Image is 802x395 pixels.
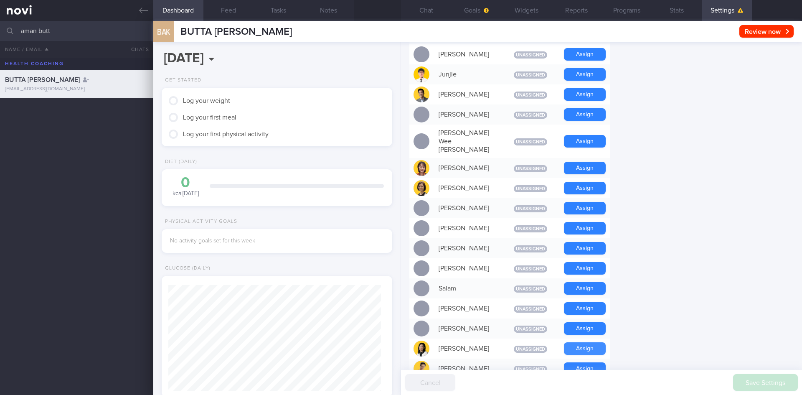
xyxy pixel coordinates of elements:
button: Assign [564,282,606,295]
div: [PERSON_NAME] [434,240,501,257]
div: [PERSON_NAME] [434,160,501,176]
span: Unassigned [514,346,547,353]
span: Unassigned [514,112,547,119]
span: Unassigned [514,51,547,59]
div: [PERSON_NAME] [434,46,501,63]
button: Assign [564,48,606,61]
span: Unassigned [514,265,547,273]
button: Assign [564,222,606,234]
div: No activity goals set for this week [170,237,384,245]
div: kcal [DATE] [170,176,201,198]
button: Assign [564,362,606,375]
div: [PERSON_NAME] [434,300,501,317]
span: Unassigned [514,245,547,252]
button: Assign [564,135,606,148]
button: Assign [564,108,606,121]
button: Review now [739,25,794,38]
span: Unassigned [514,366,547,373]
span: Unassigned [514,92,547,99]
span: Unassigned [514,225,547,232]
button: Assign [564,302,606,315]
div: Glucose (Daily) [162,265,211,272]
div: [PERSON_NAME] [434,200,501,217]
div: [PERSON_NAME] Wee [PERSON_NAME] [434,125,501,158]
span: Unassigned [514,306,547,313]
div: [PERSON_NAME] [434,220,501,237]
div: [PERSON_NAME] [434,340,501,357]
button: Assign [564,162,606,174]
span: Unassigned [514,285,547,293]
span: Unassigned [514,165,547,172]
div: 0 [170,176,201,190]
div: [PERSON_NAME] [434,360,501,377]
div: Diet (Daily) [162,159,197,165]
span: BUTTA [PERSON_NAME] [180,27,292,37]
button: Assign [564,342,606,355]
div: [PERSON_NAME] [434,260,501,277]
div: BAK [151,16,176,48]
span: BUTTA [PERSON_NAME] [5,76,80,83]
div: [PERSON_NAME] [434,86,501,103]
div: Junjie [434,66,501,83]
div: Salam [434,280,501,297]
span: Unassigned [514,71,547,79]
span: Unassigned [514,185,547,192]
button: Assign [564,68,606,81]
div: [PERSON_NAME] [434,320,501,337]
span: Unassigned [514,205,547,212]
button: Chats [120,41,153,58]
span: Unassigned [514,326,547,333]
div: Physical Activity Goals [162,219,237,225]
button: Assign [564,182,606,194]
div: [EMAIL_ADDRESS][DOMAIN_NAME] [5,86,148,92]
div: Get Started [162,77,201,84]
button: Assign [564,202,606,214]
button: Assign [564,262,606,275]
button: Assign [564,242,606,255]
div: [PERSON_NAME] [434,106,501,123]
span: Unassigned [514,138,547,145]
button: Assign [564,88,606,101]
button: Assign [564,322,606,335]
div: [PERSON_NAME] [434,180,501,196]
